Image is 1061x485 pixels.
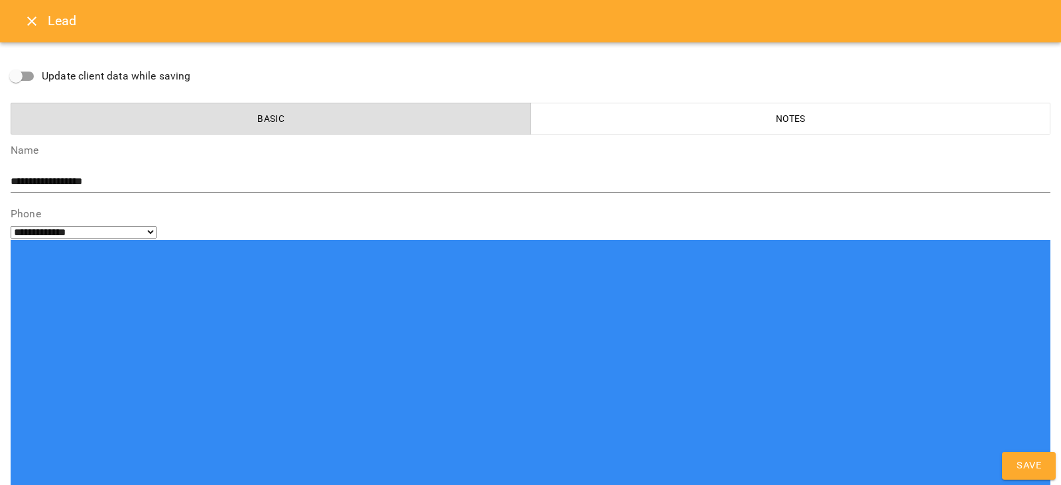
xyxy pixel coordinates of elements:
[1002,452,1056,480] button: Save
[11,103,531,135] button: Basic
[11,209,1050,219] label: Phone
[1017,457,1041,474] span: Save
[539,111,1043,127] span: Notes
[530,103,1051,135] button: Notes
[11,145,1050,156] label: Name
[19,111,523,127] span: Basic
[42,68,191,84] span: Update client data while saving
[11,226,156,239] select: Phone number country
[16,5,48,37] button: Close
[48,11,1045,31] h6: Lead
